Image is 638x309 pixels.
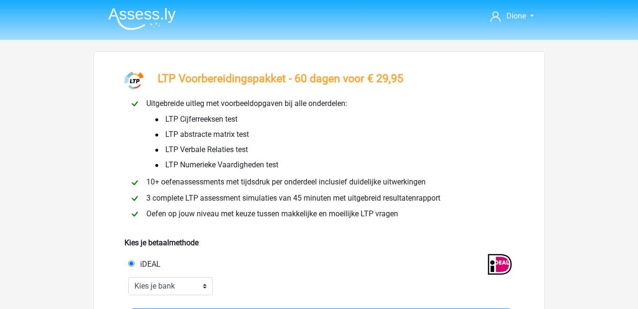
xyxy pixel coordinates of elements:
[129,208,141,220] img: checkmark
[506,11,526,20] span: Dione
[136,260,161,269] span: iDEAL
[143,99,351,108] span: Uitgebreide uitleg met voorbeeldopgaven bij alle onderdelen:
[124,71,144,90] img: ltp.png
[143,209,402,218] span: Oefen op jouw niveau met keuze tussen makkelijke en moeilijke LTP vragen
[158,72,403,86] h3: LTP Voorbereidingspakket - 60 dagen voor € 29,95
[154,129,249,140] span: LTP abstracte matrix test
[129,98,141,110] img: checkmark
[154,144,248,155] span: LTP Verbale Relaties test
[486,10,537,22] a: Dione
[108,8,176,30] img: Assessly
[124,238,199,247] b: Kies je betaalmethode
[129,177,141,189] img: checkmark
[143,193,444,203] span: 3 complete LTP assessment simulaties van 45 minuten met uitgebreid resultatenrapport
[154,114,238,125] span: LTP Cijferreeksen test
[154,159,278,171] span: LTP Numerieke Vaardigheden test
[129,193,141,204] img: checkmark
[143,177,429,186] span: 10+ oefenassessments met tijdsdruk per onderdeel inclusief duidelijke uitwerkingen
